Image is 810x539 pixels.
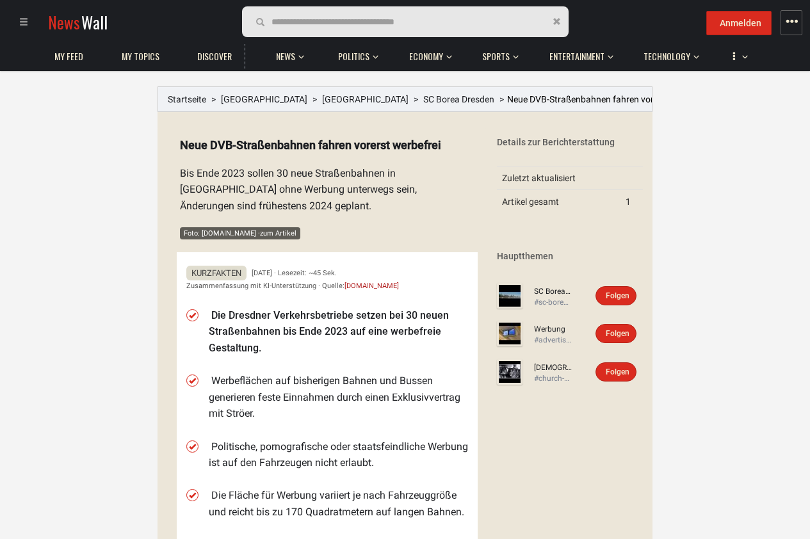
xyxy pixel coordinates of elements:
td: Zuletzt aktualisiert [497,166,620,190]
span: Folgen [606,329,629,338]
a: Startseite [168,94,206,104]
img: Profilbild von Christian worship [497,359,522,385]
a: News [270,44,302,69]
li: Politische, pornografische oder staatsfeindliche Werbung ist auf den Fahrzeugen nicht erlaubt. [209,438,468,471]
a: [DEMOGRAPHIC_DATA] worship [534,362,572,373]
img: Profilbild von Werbung [497,321,522,346]
span: Economy [409,51,443,62]
a: SC Borea Dresden [534,286,572,297]
span: My Feed [54,51,83,62]
a: Entertainment [543,44,611,69]
a: [DOMAIN_NAME] [344,282,399,290]
span: Anmelden [720,18,761,28]
span: Folgen [606,291,629,300]
span: Technology [644,51,690,62]
span: News [276,51,295,62]
a: Economy [403,44,450,69]
button: Entertainment [543,38,613,69]
span: Neue DVB-Straßenbahnen fahren vorerst werbefrei [507,94,708,104]
a: NewsWall [48,10,108,34]
button: Anmelden [706,11,772,35]
span: Folgen [606,367,629,376]
img: Profilbild von SC Borea Dresden [497,283,522,309]
a: Sports [476,44,516,69]
li: Die Fläche für Werbung variiert je nach Fahrzeuggröße und reicht bis zu 170 Quadratmetern auf lan... [209,487,468,520]
button: Politics [332,38,378,69]
a: Foto: [DOMAIN_NAME] ·zum Artikel [177,225,478,243]
span: Kurzfakten [186,266,247,280]
button: Technology [637,38,699,69]
td: Artikel gesamt [497,190,620,214]
a: [GEOGRAPHIC_DATA] [322,94,409,104]
button: Sports [476,38,519,69]
span: News [48,10,80,34]
span: My topics [122,51,159,62]
div: Foto: [DOMAIN_NAME] · [180,227,300,239]
a: SC Borea Dresden [423,94,494,104]
span: Entertainment [549,51,604,62]
li: Die Dresdner Verkehrsbetriebe setzen bei 30 neuen Straßenbahnen bis Ende 2023 auf eine werbefreie... [209,307,468,357]
a: Politics [332,44,376,69]
span: Discover [197,51,232,62]
div: #sc-borea-[GEOGRAPHIC_DATA] [534,297,572,308]
a: [GEOGRAPHIC_DATA] [221,94,307,104]
span: Politics [338,51,369,62]
button: News [270,38,308,69]
span: Sports [482,51,510,62]
a: Technology [637,44,697,69]
div: #advertising [534,335,572,346]
span: zum Artikel [260,229,296,237]
div: #church-service-684a4962290da [534,373,572,384]
li: Werbeflächen auf bisherigen Bahnen und Bussen generieren feste Einnahmen durch einen Exklusivvert... [209,373,468,422]
div: [DATE] · Lesezeit: ~45 Sek. Zusammenfassung mit KI-Unterstützung · Quelle: [186,267,468,291]
span: Wall [81,10,108,34]
div: Hauptthemen [497,250,643,262]
a: Werbung [534,324,572,335]
button: Economy [403,38,452,69]
div: Details zur Berichterstattung [497,136,643,149]
td: 1 [620,190,643,214]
